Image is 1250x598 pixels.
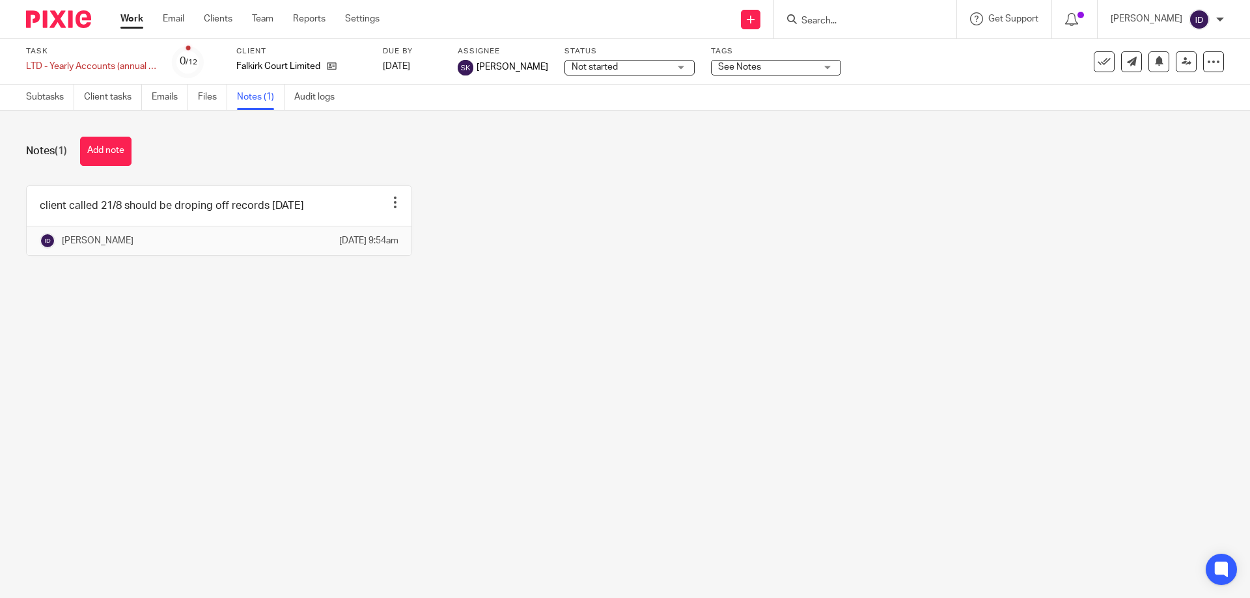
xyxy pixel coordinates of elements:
img: svg%3E [1189,9,1210,30]
a: Team [252,12,273,25]
a: Reports [293,12,326,25]
a: Emails [152,85,188,110]
a: Email [163,12,184,25]
span: Get Support [988,14,1038,23]
label: Assignee [458,46,548,57]
span: [PERSON_NAME] [477,61,548,74]
p: [PERSON_NAME] [1111,12,1182,25]
label: Status [564,46,695,57]
a: Subtasks [26,85,74,110]
p: Falkirk Court Limited [236,60,320,73]
label: Due by [383,46,441,57]
button: Add note [80,137,132,166]
span: (1) [55,146,67,156]
a: Settings [345,12,380,25]
label: Task [26,46,156,57]
img: svg%3E [40,233,55,249]
label: Client [236,46,367,57]
a: Audit logs [294,85,344,110]
span: See Notes [718,62,761,72]
a: Work [120,12,143,25]
h1: Notes [26,144,67,158]
div: 0 [180,54,197,69]
a: Clients [204,12,232,25]
p: [PERSON_NAME] [62,234,133,247]
input: Search [800,16,917,27]
div: LTD - Yearly Accounts (annual job) [26,60,156,73]
span: [DATE] [383,62,410,71]
small: /12 [186,59,197,66]
img: svg%3E [458,60,473,75]
label: Tags [711,46,841,57]
span: Not started [572,62,618,72]
a: Files [198,85,227,110]
a: Client tasks [84,85,142,110]
a: Notes (1) [237,85,285,110]
img: Pixie [26,10,91,28]
p: [DATE] 9:54am [339,234,398,247]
